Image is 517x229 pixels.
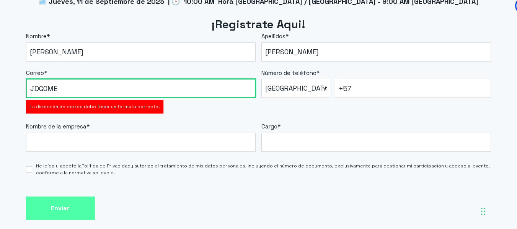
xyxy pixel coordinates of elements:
[26,32,47,40] span: Nombre
[29,103,160,110] label: La dirección de correo debe tener un formato correcto.
[261,32,285,40] span: Apellidos
[261,123,277,130] span: Cargo
[26,197,95,221] input: Enviar
[261,69,316,76] span: Número de teléfono
[36,162,491,176] span: He leído y acepto la y autorizo el tratamiento de mis datos personales, incluyendo el número de d...
[26,69,44,76] span: Correo
[26,17,491,32] h2: ¡Registrate Aqui!
[379,131,517,229] div: Widget de chat
[82,163,130,169] a: Política de Privacidad
[379,131,517,229] iframe: Chat Widget
[26,123,86,130] span: Nombre de la empresa
[481,200,486,223] div: Arrastrar
[26,166,33,173] input: He leído y acepto laPolítica de Privacidady autorizo el tratamiento de mis datos personales, incl...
